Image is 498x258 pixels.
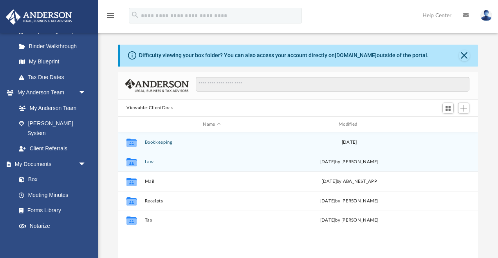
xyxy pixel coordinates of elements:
[459,50,470,61] button: Close
[126,105,173,112] button: Viewable-ClientDocs
[145,140,279,145] button: Bookkeeping
[5,85,94,101] a: My Anderson Teamarrow_drop_down
[145,218,279,223] button: Tax
[11,187,94,203] a: Meeting Minutes
[4,9,74,25] img: Anderson Advisors Platinum Portal
[335,52,377,58] a: [DOMAIN_NAME]
[106,11,115,20] i: menu
[282,121,416,128] div: Modified
[442,103,454,114] button: Switch to Grid View
[11,54,94,70] a: My Blueprint
[11,69,98,85] a: Tax Due Dates
[196,77,469,92] input: Search files and folders
[458,103,470,114] button: Add
[282,139,417,146] div: [DATE]
[144,121,279,128] div: Name
[11,172,90,188] a: Box
[11,141,94,157] a: Client Referrals
[11,38,98,54] a: Binder Walkthrough
[78,85,94,101] span: arrow_drop_down
[282,198,417,205] div: [DATE] by [PERSON_NAME]
[282,159,417,166] div: [DATE] by [PERSON_NAME]
[78,156,94,172] span: arrow_drop_down
[11,203,90,218] a: Forms Library
[121,121,141,128] div: id
[145,198,279,204] button: Receipts
[11,116,94,141] a: [PERSON_NAME] System
[320,218,336,223] span: [DATE]
[11,218,94,234] a: Notarize
[131,11,139,19] i: search
[139,51,429,60] div: Difficulty viewing your box folder? You can also access your account directly on outside of the p...
[145,159,279,164] button: Law
[282,217,417,224] div: by [PERSON_NAME]
[420,121,475,128] div: id
[145,179,279,184] button: Mail
[480,10,492,21] img: User Pic
[5,156,94,172] a: My Documentsarrow_drop_down
[282,178,417,185] div: [DATE] by ABA_NEST_APP
[11,100,90,116] a: My Anderson Team
[106,15,115,20] a: menu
